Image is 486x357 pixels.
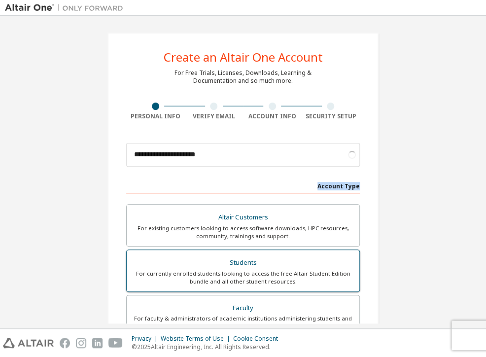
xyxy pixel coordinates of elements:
div: For existing customers looking to access software downloads, HPC resources, community, trainings ... [133,224,353,240]
img: facebook.svg [60,338,70,348]
div: Personal Info [126,112,185,120]
div: For Free Trials, Licenses, Downloads, Learning & Documentation and so much more. [174,69,312,85]
img: altair_logo.svg [3,338,54,348]
img: Altair One [5,3,128,13]
div: Cookie Consent [233,335,284,343]
div: Verify Email [185,112,243,120]
img: instagram.svg [76,338,86,348]
img: youtube.svg [108,338,123,348]
div: Account Info [243,112,302,120]
div: Altair Customers [133,211,353,224]
div: Students [133,256,353,270]
div: Website Terms of Use [161,335,233,343]
div: Privacy [132,335,161,343]
div: Faculty [133,301,353,315]
div: Account Type [126,178,360,193]
img: linkedin.svg [92,338,103,348]
p: © 2025 Altair Engineering, Inc. All Rights Reserved. [132,343,284,351]
div: Create an Altair One Account [164,51,323,63]
div: For faculty & administrators of academic institutions administering students and accessing softwa... [133,315,353,330]
div: Security Setup [302,112,360,120]
div: For currently enrolled students looking to access the free Altair Student Edition bundle and all ... [133,270,353,286]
